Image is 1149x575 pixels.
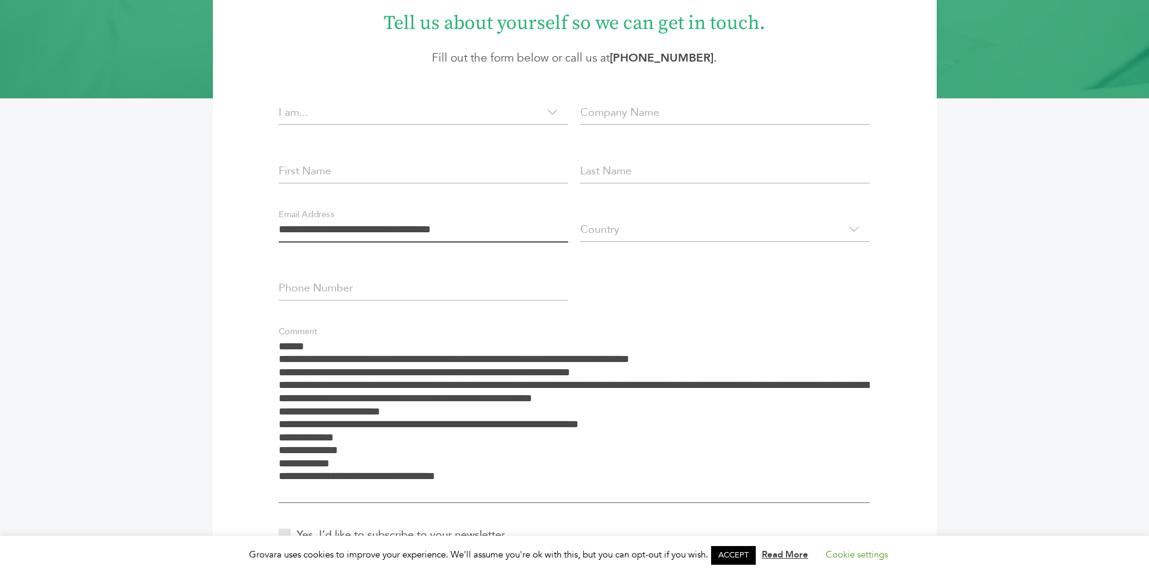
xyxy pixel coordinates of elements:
a: [PHONE_NUMBER] [610,50,714,66]
label: Yes, I’d like to subscribe to your newsletter [279,527,505,543]
label: Phone Number [279,280,353,296]
label: Comment [279,325,317,338]
label: Email Address [279,208,334,221]
a: Cookie settings [826,548,888,561]
a: Read More [762,548,808,561]
p: Fill out the form below or call us at [249,49,901,67]
label: First Name [279,163,331,179]
label: Last Name [580,163,631,179]
span: Grovara uses cookies to improve your experience. We'll assume you're ok with this, but you can op... [249,548,900,561]
a: ACCEPT [711,546,756,565]
strong: . [610,50,717,66]
h1: Tell us about yourself so we can get in touch. [249,2,901,37]
label: Company Name [580,104,659,121]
